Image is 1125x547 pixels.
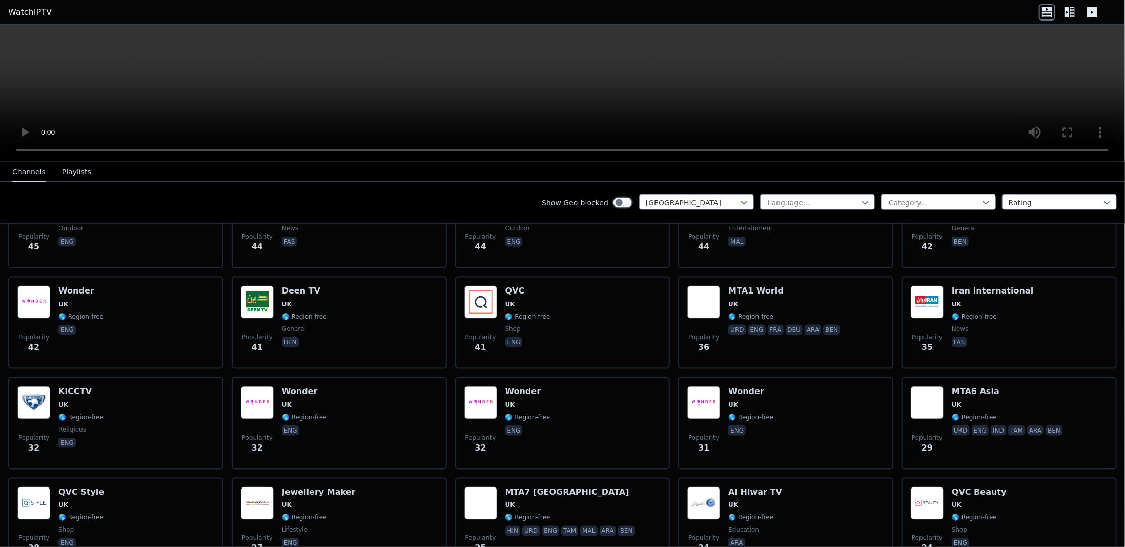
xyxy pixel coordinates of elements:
[728,487,782,497] h6: Al Hiwar TV
[542,526,560,536] p: eng
[728,425,746,436] p: eng
[58,325,76,335] p: eng
[58,300,68,308] span: UK
[805,325,821,335] p: ara
[58,526,74,534] span: shop
[282,237,297,247] p: fas
[505,286,550,296] h6: QVC
[952,325,968,333] span: news
[952,386,1065,397] h6: MTA6 Asia
[282,312,327,321] span: 🌎 Region-free
[282,337,299,347] p: ben
[242,534,273,542] span: Popularity
[728,501,738,510] span: UK
[600,526,616,536] p: ara
[464,286,497,319] img: QVC
[505,337,523,347] p: eng
[912,232,943,241] span: Popularity
[475,341,486,354] span: 41
[505,312,550,321] span: 🌎 Region-free
[505,300,515,308] span: UK
[952,501,962,510] span: UK
[688,333,719,341] span: Popularity
[58,413,104,421] span: 🌎 Region-free
[1046,425,1062,436] p: ben
[952,526,967,534] span: shop
[952,401,962,409] span: UK
[58,386,104,397] h6: KICCTV
[17,487,50,520] img: QVC Style
[505,487,637,497] h6: MTA7 [GEOGRAPHIC_DATA]
[58,487,104,497] h6: QVC Style
[1027,425,1044,436] p: ara
[505,501,515,510] span: UK
[241,386,274,419] img: Wonder
[952,413,997,421] span: 🌎 Region-free
[12,163,46,182] button: Channels
[465,333,496,341] span: Popularity
[242,434,273,442] span: Popularity
[252,341,263,354] span: 41
[252,442,263,454] span: 32
[922,341,933,354] span: 35
[972,425,989,436] p: eng
[728,413,773,421] span: 🌎 Region-free
[991,425,1006,436] p: ind
[505,401,515,409] span: UK
[282,224,298,232] span: news
[505,425,523,436] p: eng
[18,232,49,241] span: Popularity
[728,224,773,232] span: entertainment
[728,237,745,247] p: mal
[748,325,766,335] p: eng
[58,514,104,522] span: 🌎 Region-free
[522,526,540,536] p: urd
[505,514,550,522] span: 🌎 Region-free
[952,224,976,232] span: general
[911,286,944,319] img: Iran International
[282,386,327,397] h6: Wonder
[475,241,486,253] span: 44
[952,514,997,522] span: 🌎 Region-free
[18,534,49,542] span: Popularity
[728,286,842,296] h6: MTA1 World
[728,312,773,321] span: 🌎 Region-free
[241,487,274,520] img: Jewellery Maker
[952,237,969,247] p: ben
[58,224,84,232] span: outdoor
[282,501,292,510] span: UK
[698,241,709,253] span: 44
[786,325,803,335] p: deu
[465,232,496,241] span: Popularity
[687,386,720,419] img: Wonder
[17,286,50,319] img: Wonder
[698,341,709,354] span: 36
[28,442,39,454] span: 32
[241,286,274,319] img: Deen TV
[687,286,720,319] img: MTA1 World
[242,333,273,341] span: Popularity
[698,442,709,454] span: 31
[728,325,746,335] p: urd
[688,534,719,542] span: Popularity
[282,425,299,436] p: eng
[58,425,86,434] span: religious
[505,224,530,232] span: outdoor
[911,487,944,520] img: QVC Beauty
[62,163,91,182] button: Playlists
[728,514,773,522] span: 🌎 Region-free
[282,413,327,421] span: 🌎 Region-free
[505,386,550,397] h6: Wonder
[728,526,759,534] span: education
[58,501,68,510] span: UK
[728,386,773,397] h6: Wonder
[688,232,719,241] span: Popularity
[282,401,292,409] span: UK
[688,434,719,442] span: Popularity
[8,6,52,18] a: WatchIPTV
[58,312,104,321] span: 🌎 Region-free
[952,286,1033,296] h6: Iran International
[282,300,292,308] span: UK
[823,325,840,335] p: ben
[58,438,76,448] p: eng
